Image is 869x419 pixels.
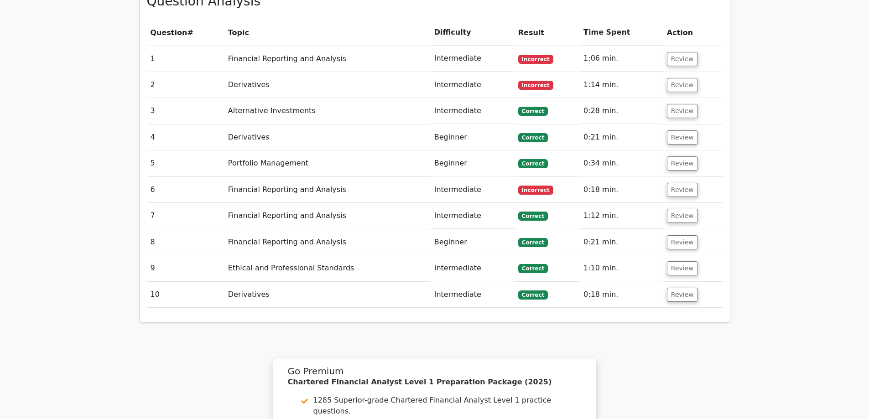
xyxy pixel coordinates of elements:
[580,229,663,255] td: 0:21 min.
[580,255,663,281] td: 1:10 min.
[431,46,515,72] td: Intermediate
[147,177,224,203] td: 6
[431,177,515,203] td: Intermediate
[663,20,723,46] th: Action
[580,46,663,72] td: 1:06 min.
[431,72,515,98] td: Intermediate
[147,124,224,150] td: 4
[580,203,663,229] td: 1:12 min.
[224,20,431,46] th: Topic
[518,290,548,300] span: Correct
[667,130,698,145] button: Review
[151,28,187,37] span: Question
[580,98,663,124] td: 0:28 min.
[667,288,698,302] button: Review
[580,72,663,98] td: 1:14 min.
[580,282,663,308] td: 0:18 min.
[147,98,224,124] td: 3
[580,177,663,203] td: 0:18 min.
[224,203,431,229] td: Financial Reporting and Analysis
[224,177,431,203] td: Financial Reporting and Analysis
[147,229,224,255] td: 8
[431,229,515,255] td: Beginner
[667,261,698,275] button: Review
[518,159,548,168] span: Correct
[667,156,698,171] button: Review
[147,20,224,46] th: #
[147,203,224,229] td: 7
[518,264,548,273] span: Correct
[224,46,431,72] td: Financial Reporting and Analysis
[667,104,698,118] button: Review
[224,255,431,281] td: Ethical and Professional Standards
[667,52,698,66] button: Review
[147,150,224,176] td: 5
[518,238,548,247] span: Correct
[518,186,553,195] span: Incorrect
[147,282,224,308] td: 10
[431,20,515,46] th: Difficulty
[224,72,431,98] td: Derivatives
[224,124,431,150] td: Derivatives
[667,78,698,92] button: Review
[224,98,431,124] td: Alternative Investments
[515,20,580,46] th: Result
[147,46,224,72] td: 1
[224,150,431,176] td: Portfolio Management
[147,255,224,281] td: 9
[667,183,698,197] button: Review
[518,107,548,116] span: Correct
[667,235,698,249] button: Review
[580,20,663,46] th: Time Spent
[431,124,515,150] td: Beginner
[224,229,431,255] td: Financial Reporting and Analysis
[224,282,431,308] td: Derivatives
[667,209,698,223] button: Review
[580,150,663,176] td: 0:34 min.
[518,212,548,221] span: Correct
[147,72,224,98] td: 2
[518,81,553,90] span: Incorrect
[431,282,515,308] td: Intermediate
[431,255,515,281] td: Intermediate
[518,55,553,64] span: Incorrect
[431,203,515,229] td: Intermediate
[580,124,663,150] td: 0:21 min.
[518,133,548,142] span: Correct
[431,98,515,124] td: Intermediate
[431,150,515,176] td: Beginner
